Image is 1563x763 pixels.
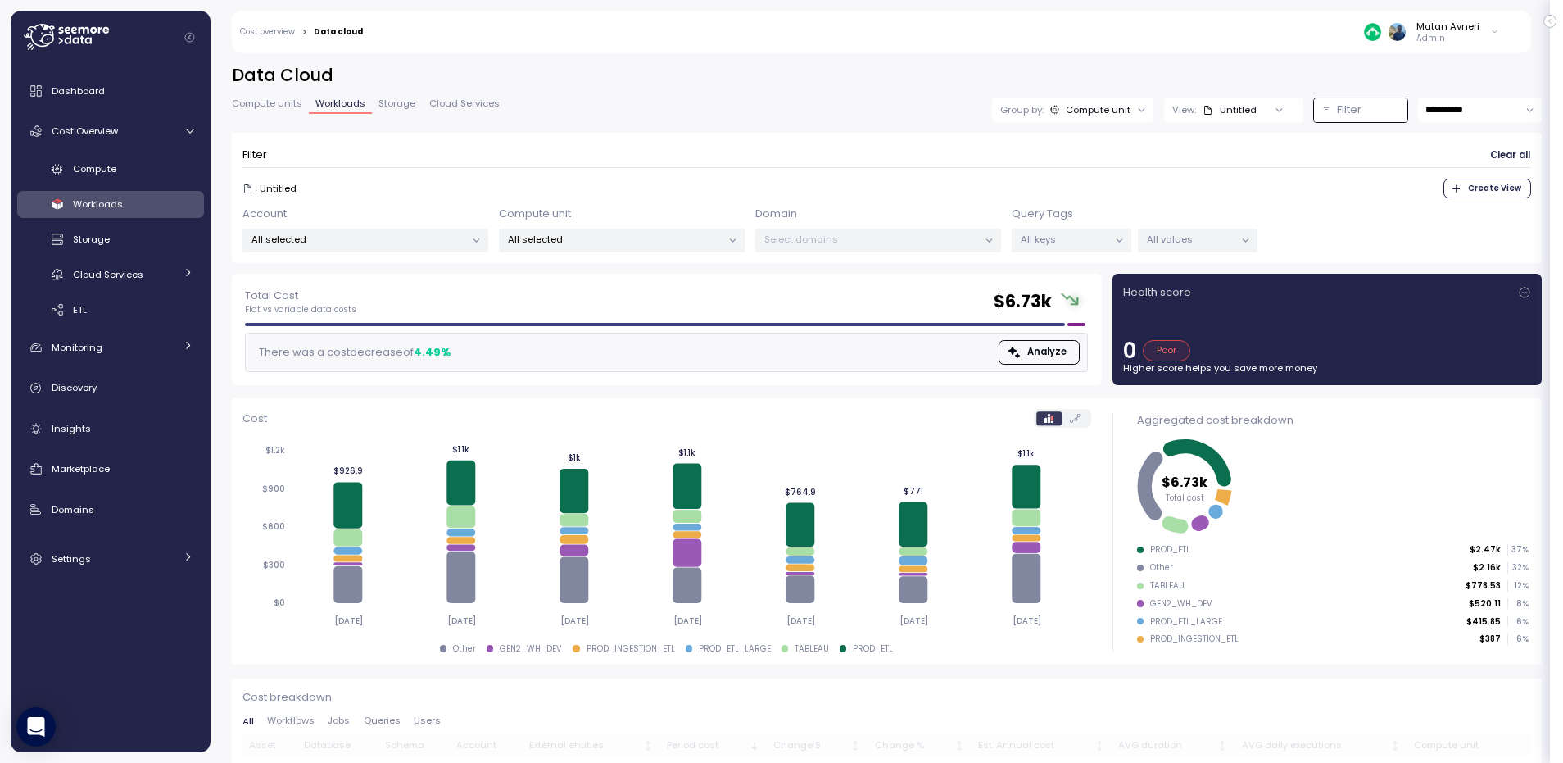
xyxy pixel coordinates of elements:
[1143,340,1191,361] div: Poor
[568,452,581,463] tspan: $1k
[678,447,695,458] tspan: $1.1k
[500,643,562,655] div: GEN2_WH_DEV
[1508,580,1528,592] p: 12 %
[999,340,1080,364] button: Analyze
[245,288,356,304] p: Total Cost
[1466,580,1501,592] p: $778.53
[1466,616,1501,628] p: $415.85
[786,615,814,626] tspan: [DATE]
[1416,33,1479,44] p: Admin
[1147,233,1235,246] p: All values
[560,615,588,626] tspan: [DATE]
[17,543,204,575] a: Settings
[853,643,893,655] div: PROD_ETL
[1162,472,1207,491] tspan: $6.73k
[1027,341,1067,363] span: Analyze
[1150,598,1212,610] div: GEN2_WH_DEV
[242,147,267,163] p: Filter
[1314,98,1407,122] button: Filter
[262,484,285,494] tspan: $900
[1508,634,1528,645] p: 6 %
[1470,544,1501,556] p: $2.47k
[333,615,362,626] tspan: [DATE]
[508,233,722,246] p: All selected
[52,462,110,475] span: Marketplace
[17,226,204,253] a: Storage
[73,268,143,281] span: Cloud Services
[1017,448,1035,459] tspan: $1.1k
[1012,206,1073,222] p: Query Tags
[17,191,204,218] a: Workloads
[1490,144,1530,166] span: Clear all
[1337,102,1361,118] p: Filter
[1012,615,1040,626] tspan: [DATE]
[1479,634,1501,645] p: $387
[1166,493,1204,503] tspan: Total cost
[1469,598,1501,610] p: $520.11
[1150,580,1185,592] div: TABLEAU
[414,716,441,725] span: Users
[785,487,816,497] tspan: $764.9
[1203,103,1257,116] div: Untitled
[232,99,302,108] span: Compute units
[1489,143,1531,167] button: Clear all
[1150,634,1239,645] div: PROD_INGESTION_ETL
[263,560,285,570] tspan: $300
[1443,179,1531,198] button: Create View
[52,125,118,138] span: Cost Overview
[242,411,267,427] p: Cost
[17,261,204,288] a: Cloud Services
[251,233,465,246] p: All selected
[1000,103,1044,116] p: Group by:
[904,486,923,497] tspan: $771
[242,717,254,726] span: All
[16,707,56,747] div: Open Intercom Messenger
[17,115,204,148] a: Cost Overview
[1137,412,1529,429] div: Aggregated cost breakdown
[17,493,204,526] a: Domains
[673,615,701,626] tspan: [DATE]
[1123,340,1136,361] p: 0
[314,28,363,36] div: Data cloud
[17,452,204,485] a: Marketplace
[1123,284,1191,301] p: Health score
[1508,562,1528,574] p: 32 %
[1389,23,1406,40] img: ALV-UjVfSksKmUoXBNaDrFeS3Qi9tPjXMD7TSeXz2n-7POgtYERKmkpmgmFt31zyHvQOLKmUN4fZwhU0f2ISfnbVWZ2oxC16Y...
[1473,562,1501,574] p: $2.16k
[240,28,295,36] a: Cost overview
[1123,361,1531,375] p: Higher score helps you save more money
[73,198,123,211] span: Workloads
[755,206,797,222] p: Domain
[52,341,102,354] span: Monitoring
[446,615,475,626] tspan: [DATE]
[429,99,500,108] span: Cloud Services
[52,381,97,394] span: Discovery
[328,716,350,725] span: Jobs
[1508,598,1528,610] p: 8 %
[260,182,297,195] p: Untitled
[254,344,451,361] div: There was a cost decrease of
[52,84,105,98] span: Dashboard
[795,643,829,655] div: TABLEAU
[333,466,363,477] tspan: $926.9
[17,372,204,405] a: Discovery
[899,615,927,626] tspan: [DATE]
[274,598,285,609] tspan: $0
[52,503,94,516] span: Domains
[242,689,1531,706] p: Cost breakdown
[452,444,469,455] tspan: $1.1k
[453,643,476,655] div: Other
[232,64,1542,88] h2: Data Cloud
[73,233,110,246] span: Storage
[267,716,315,725] span: Workflows
[73,303,87,316] span: ETL
[52,422,91,435] span: Insights
[73,162,116,175] span: Compute
[262,522,285,533] tspan: $600
[414,344,451,361] div: 4.49 %
[17,156,204,183] a: Compute
[1066,103,1130,116] div: Compute unit
[17,296,204,323] a: ETL
[1150,562,1173,574] div: Other
[1364,23,1381,40] img: 687cba7b7af778e9efcde14e.PNG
